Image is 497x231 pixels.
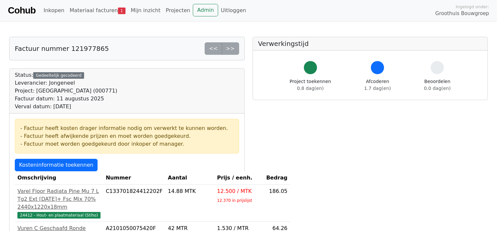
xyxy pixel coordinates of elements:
[165,171,215,185] th: Aantal
[290,78,331,92] div: Project toekennen
[217,198,252,203] sub: 12.370 in prijslijst
[33,72,84,79] div: Gedeeltelijk gecodeerd
[424,86,451,91] span: 0.0 dag(en)
[15,95,117,103] div: Factuur datum: 11 augustus 2025
[15,79,117,87] div: Leverancier: Jongeneel
[17,187,101,219] a: Varel Floor Radiata Pine Mu 7 L Tg2 Ext [DATE]+ Fsc Mix 70% 2440x1220x18mm24412 - Hout- en plaatm...
[15,87,117,95] div: Project: [GEOGRAPHIC_DATA] (000771)
[20,132,234,140] div: - Factuur heeft afwijkende prijzen en moet worden goedgekeurd.
[17,212,101,219] span: 24412 - Hout- en plaatmateriaal (Stiho)
[263,185,290,222] td: 186.05
[118,8,125,14] span: 1
[456,4,489,10] span: Ingelogd onder:
[20,140,234,148] div: - Factuur moet worden goedgekeurd door inkoper of manager.
[193,4,218,16] a: Admin
[364,78,391,92] div: Afcoderen
[103,171,165,185] th: Nummer
[217,187,261,195] div: 12.500 / MTK
[8,3,35,18] a: Cohub
[103,185,165,222] td: C133701824412202F
[435,10,489,17] span: Groothuis Bouwgroep
[15,45,109,52] h5: Factuur nummer 121977865
[15,159,98,171] a: Kosteninformatie toekennen
[41,4,67,17] a: Inkopen
[163,4,193,17] a: Projecten
[15,103,117,111] div: Verval datum: [DATE]
[218,4,249,17] a: Uitloggen
[20,124,234,132] div: - Factuur heeft kosten drager informatie nodig om verwerkt te kunnen worden.
[15,171,103,185] th: Omschrijving
[168,187,212,195] div: 14.88 MTK
[258,40,483,48] h5: Verwerkingstijd
[15,71,117,111] div: Status:
[364,86,391,91] span: 1.7 dag(en)
[215,171,264,185] th: Prijs / eenh.
[128,4,163,17] a: Mijn inzicht
[297,86,324,91] span: 0.8 dag(en)
[17,187,101,211] div: Varel Floor Radiata Pine Mu 7 L Tg2 Ext [DATE]+ Fsc Mix 70% 2440x1220x18mm
[67,4,128,17] a: Materiaal facturen1
[424,78,451,92] div: Beoordelen
[263,171,290,185] th: Bedrag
